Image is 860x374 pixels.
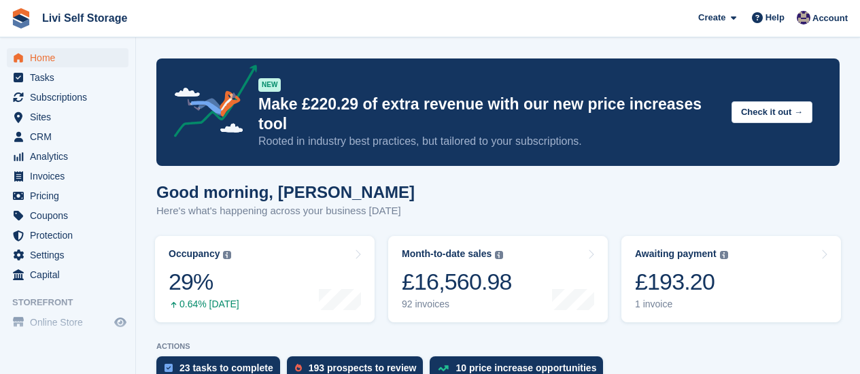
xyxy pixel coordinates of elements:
span: Home [30,48,111,67]
div: 10 price increase opportunities [455,362,596,373]
span: Subscriptions [30,88,111,107]
span: Create [698,11,725,24]
div: 23 tasks to complete [179,362,273,373]
h1: Good morning, [PERSON_NAME] [156,183,415,201]
div: 29% [169,268,239,296]
span: CRM [30,127,111,146]
img: icon-info-grey-7440780725fd019a000dd9b08b2336e03edf1995a4989e88bcd33f0948082b44.svg [720,251,728,259]
a: menu [7,265,128,284]
img: stora-icon-8386f47178a22dfd0bd8f6a31ec36ba5ce8667c1dd55bd0f319d3a0aa187defe.svg [11,8,31,29]
span: Settings [30,245,111,265]
button: Check it out → [732,101,812,124]
img: price_increase_opportunities-93ffe204e8149a01c8c9dc8f82e8f89637d9d84a8eef4429ea346261dce0b2c0.svg [438,365,449,371]
a: Occupancy 29% 0.64% [DATE] [155,236,375,322]
a: menu [7,245,128,265]
img: icon-info-grey-7440780725fd019a000dd9b08b2336e03edf1995a4989e88bcd33f0948082b44.svg [223,251,231,259]
span: Capital [30,265,111,284]
div: 1 invoice [635,299,728,310]
span: Storefront [12,296,135,309]
p: Rooted in industry best practices, but tailored to your subscriptions. [258,134,721,149]
a: menu [7,226,128,245]
div: Month-to-date sales [402,248,492,260]
span: Coupons [30,206,111,225]
p: ACTIONS [156,342,840,351]
a: menu [7,313,128,332]
span: Online Store [30,313,111,332]
div: £16,560.98 [402,268,512,296]
div: 193 prospects to review [309,362,417,373]
span: Analytics [30,147,111,166]
span: Invoices [30,167,111,186]
img: task-75834270c22a3079a89374b754ae025e5fb1db73e45f91037f5363f120a921f8.svg [165,364,173,372]
p: Here's what's happening across your business [DATE] [156,203,415,219]
img: icon-info-grey-7440780725fd019a000dd9b08b2336e03edf1995a4989e88bcd33f0948082b44.svg [495,251,503,259]
a: menu [7,167,128,186]
div: 92 invoices [402,299,512,310]
a: Preview store [112,314,128,330]
a: menu [7,68,128,87]
span: Help [766,11,785,24]
span: Protection [30,226,111,245]
div: 0.64% [DATE] [169,299,239,310]
p: Make £220.29 of extra revenue with our new price increases tool [258,95,721,134]
div: NEW [258,78,281,92]
a: menu [7,88,128,107]
a: Awaiting payment £193.20 1 invoice [621,236,841,322]
a: menu [7,206,128,225]
img: prospect-51fa495bee0391a8d652442698ab0144808aea92771e9ea1ae160a38d050c398.svg [295,364,302,372]
img: Jim [797,11,810,24]
div: Occupancy [169,248,220,260]
span: Pricing [30,186,111,205]
a: Month-to-date sales £16,560.98 92 invoices [388,236,608,322]
a: menu [7,127,128,146]
div: £193.20 [635,268,728,296]
a: menu [7,147,128,166]
a: menu [7,48,128,67]
a: menu [7,107,128,126]
span: Account [812,12,848,25]
a: Livi Self Storage [37,7,133,29]
a: menu [7,186,128,205]
img: price-adjustments-announcement-icon-8257ccfd72463d97f412b2fc003d46551f7dbcb40ab6d574587a9cd5c0d94... [162,65,258,142]
span: Sites [30,107,111,126]
div: Awaiting payment [635,248,717,260]
span: Tasks [30,68,111,87]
